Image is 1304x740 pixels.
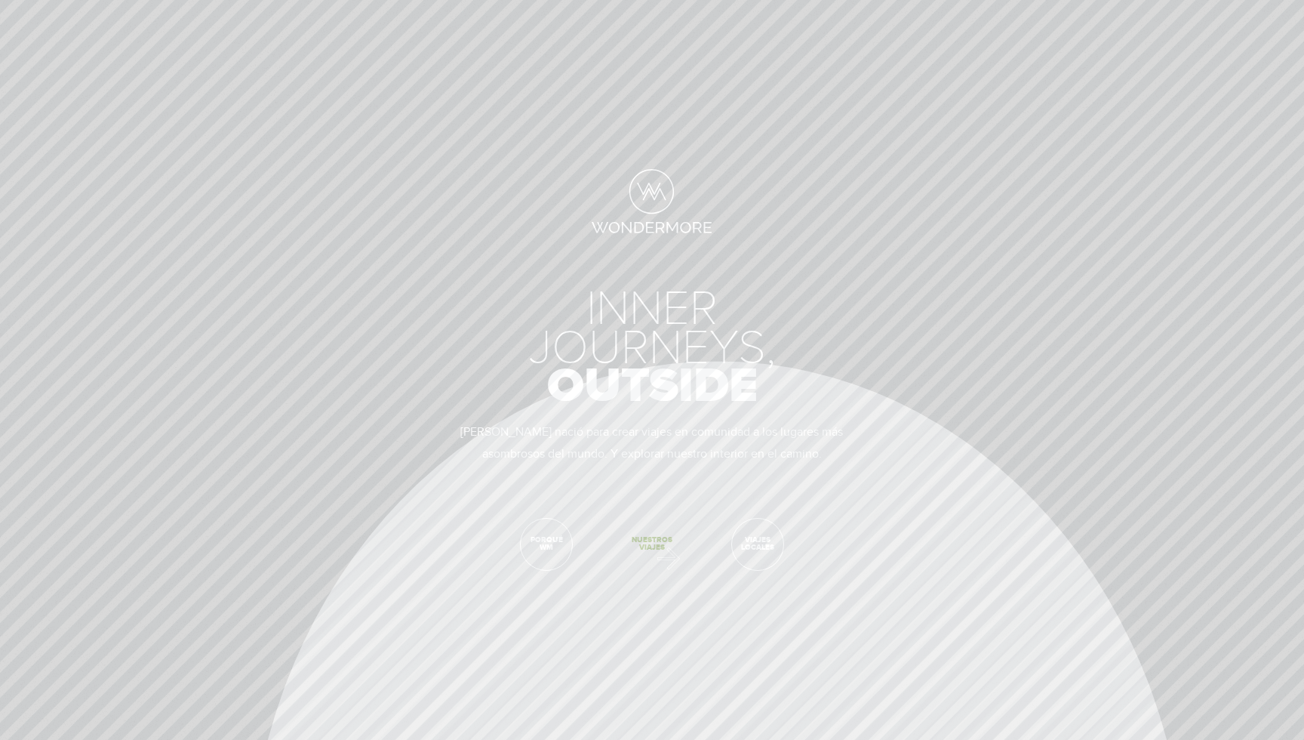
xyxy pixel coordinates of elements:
p: [PERSON_NAME] nació para crear viajes en comunidad a los lugares más asombrosos del mundo. Y expl... [437,421,867,465]
a: Wondermore-logo [592,169,712,237]
span: Viajes Locales [732,519,783,570]
span: inner journeys, [529,280,776,377]
a: Viajes Locales [731,518,784,571]
span: Nuestros viajes [626,519,678,570]
span: Porqué WM [521,519,572,570]
a: Nuestros viajes [626,518,678,571]
a: PorquéWM [520,518,573,571]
